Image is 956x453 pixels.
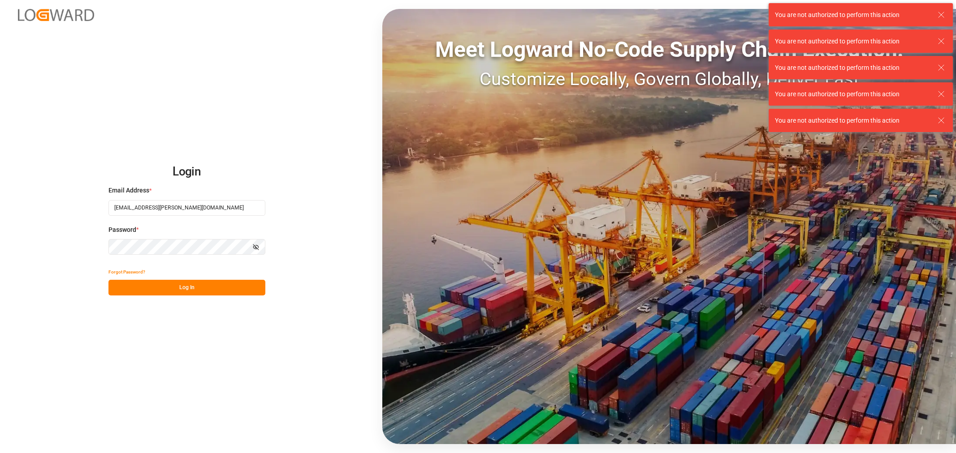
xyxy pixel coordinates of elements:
[775,90,929,99] div: You are not authorized to perform this action
[108,186,149,195] span: Email Address
[18,9,94,21] img: Logward_new_orange.png
[775,37,929,46] div: You are not authorized to perform this action
[382,34,956,66] div: Meet Logward No-Code Supply Chain Execution:
[108,200,265,216] input: Enter your email
[382,66,956,93] div: Customize Locally, Govern Globally, Deliver Fast
[775,116,929,125] div: You are not authorized to perform this action
[108,158,265,186] h2: Login
[108,225,136,235] span: Password
[775,63,929,73] div: You are not authorized to perform this action
[108,264,145,280] button: Forgot Password?
[108,280,265,295] button: Log In
[775,10,929,20] div: You are not authorized to perform this action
